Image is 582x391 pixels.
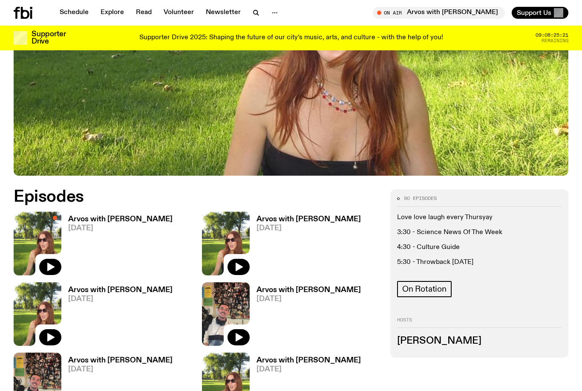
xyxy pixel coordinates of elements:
a: Volunteer [158,7,199,19]
span: Remaining [542,38,568,43]
a: Read [131,7,157,19]
span: Support Us [517,9,551,17]
a: Newsletter [201,7,246,19]
a: Schedule [55,7,94,19]
a: Explore [95,7,129,19]
p: Love love laugh every Thursyay [397,214,562,222]
span: [DATE] [256,295,361,303]
img: Lizzie Bowles is sitting in a bright green field of grass, with dark sunglasses and a black top. ... [14,282,61,346]
span: 90 episodes [404,196,437,201]
h3: Arvos with [PERSON_NAME] [68,216,173,223]
p: 5:30 - Throwback [DATE] [397,258,562,266]
h3: Supporter Drive [32,31,66,45]
span: [DATE] [256,366,361,373]
h3: Arvos with [PERSON_NAME] [68,357,173,364]
span: 09:08:25:21 [536,33,568,38]
span: On Rotation [402,284,447,294]
a: On Rotation [397,281,452,297]
span: [DATE] [68,366,173,373]
h3: Arvos with [PERSON_NAME] [256,216,361,223]
button: On AirArvos with [PERSON_NAME] [373,7,505,19]
h2: Hosts [397,318,562,328]
p: Supporter Drive 2025: Shaping the future of our city’s music, arts, and culture - with the help o... [139,34,443,42]
a: Arvos with [PERSON_NAME][DATE] [61,216,173,275]
img: Lizzie Bowles is sitting in a bright green field of grass, with dark sunglasses and a black top. ... [202,211,250,275]
p: 3:30 - Science News Of The Week [397,229,562,237]
h3: [PERSON_NAME] [397,336,562,346]
a: Arvos with [PERSON_NAME][DATE] [250,287,361,346]
p: 4:30 - Culture Guide [397,243,562,252]
img: Lizzie Bowles is sitting in a bright green field of grass, with dark sunglasses and a black top. ... [14,211,61,275]
button: Support Us [512,7,568,19]
span: [DATE] [68,295,173,303]
h2: Episodes [14,189,380,205]
h3: Arvos with [PERSON_NAME] [256,357,361,364]
h3: Arvos with [PERSON_NAME] [68,287,173,294]
span: [DATE] [256,225,361,232]
span: [DATE] [68,225,173,232]
a: Arvos with [PERSON_NAME][DATE] [250,216,361,275]
h3: Arvos with [PERSON_NAME] [256,287,361,294]
a: Arvos with [PERSON_NAME][DATE] [61,287,173,346]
